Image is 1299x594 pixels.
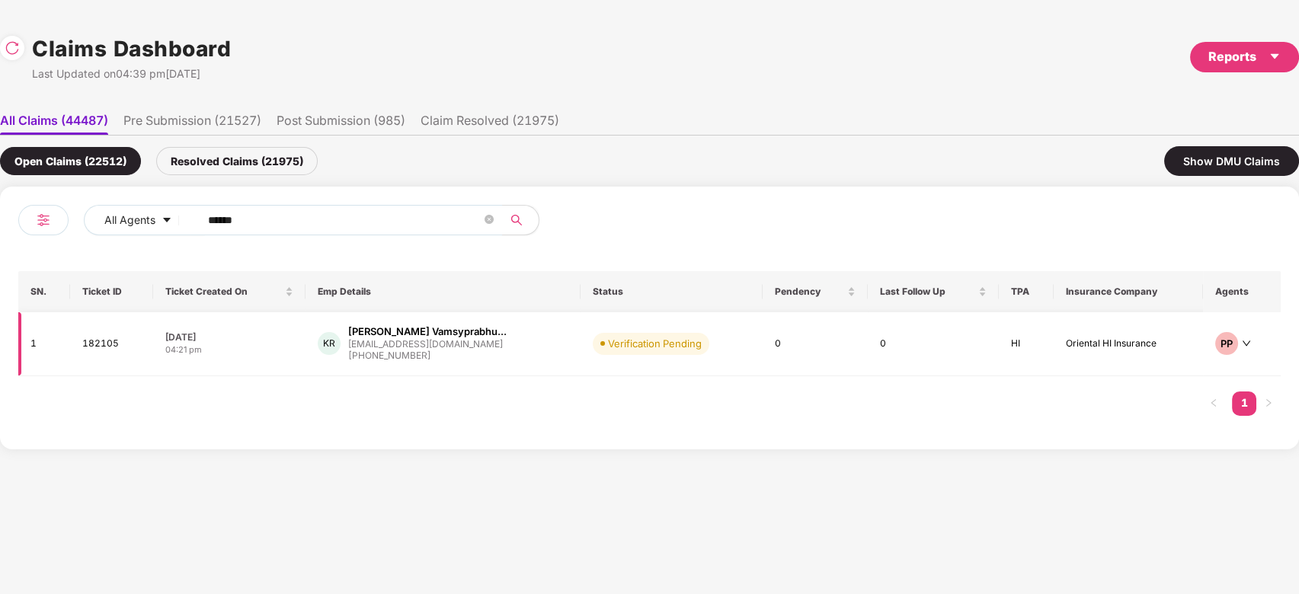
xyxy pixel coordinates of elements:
th: Emp Details [306,271,581,312]
li: Post Submission (985) [277,113,405,135]
span: All Agents [104,212,155,228]
span: close-circle [485,215,494,224]
div: [DATE] [165,331,293,343]
th: SN. [18,271,70,312]
a: 1 [1232,391,1256,414]
th: Pendency [763,271,868,312]
span: search [501,214,531,226]
span: Ticket Created On [165,286,282,298]
div: Show DMU Claims [1164,146,1299,176]
li: Next Page [1256,391,1281,416]
td: 0 [868,312,999,376]
div: Resolved Claims (21975) [156,147,318,175]
button: search [501,205,539,235]
h1: Claims Dashboard [32,32,231,65]
div: 04:21 pm [165,343,293,356]
div: [EMAIL_ADDRESS][DOMAIN_NAME] [348,339,507,349]
th: TPA [999,271,1054,312]
div: Verification Pending [608,336,702,351]
div: PP [1215,332,1238,355]
button: All Agentscaret-down [84,205,205,235]
th: Status [581,271,763,312]
th: Ticket ID [70,271,152,312]
div: Reports [1208,47,1281,66]
span: Last Follow Up [880,286,975,298]
li: 1 [1232,391,1256,416]
div: [PHONE_NUMBER] [348,349,507,363]
th: Last Follow Up [868,271,999,312]
td: 0 [763,312,868,376]
div: [PERSON_NAME] Vamsyprabhu... [348,324,507,339]
div: KR [318,332,341,355]
span: left [1209,398,1218,407]
th: Ticket Created On [153,271,306,312]
th: Insurance Company [1054,271,1203,312]
span: close-circle [485,213,494,228]
span: down [1242,339,1251,348]
td: HI [999,312,1054,376]
td: 182105 [70,312,152,376]
div: Last Updated on 04:39 pm[DATE] [32,65,231,82]
li: Previous Page [1201,391,1226,416]
button: left [1201,391,1226,416]
button: right [1256,391,1281,416]
span: caret-down [162,215,172,227]
span: Pendency [775,286,844,298]
span: right [1264,398,1273,407]
li: Pre Submission (21527) [123,113,261,135]
img: svg+xml;base64,PHN2ZyB4bWxucz0iaHR0cDovL3d3dy53My5vcmcvMjAwMC9zdmciIHdpZHRoPSIyNCIgaGVpZ2h0PSIyNC... [34,211,53,229]
li: Claim Resolved (21975) [421,113,559,135]
td: 1 [18,312,70,376]
span: caret-down [1269,50,1281,62]
th: Agents [1203,271,1281,312]
img: svg+xml;base64,PHN2ZyBpZD0iUmVsb2FkLTMyeDMyIiB4bWxucz0iaHR0cDovL3d3dy53My5vcmcvMjAwMC9zdmciIHdpZH... [5,40,20,56]
td: Oriental HI Insurance [1054,312,1203,376]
